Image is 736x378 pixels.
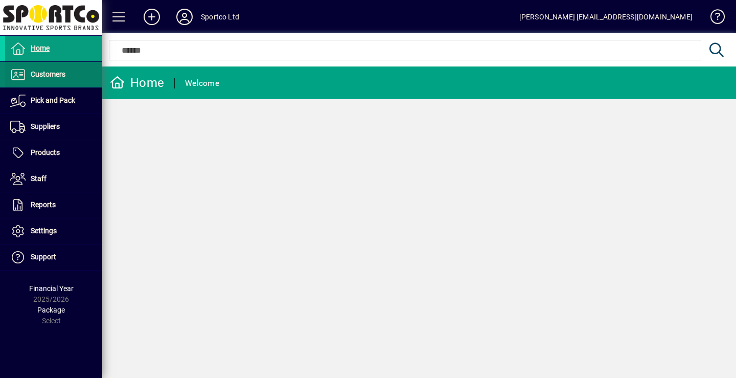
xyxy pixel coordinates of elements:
a: Products [5,140,102,166]
a: Knowledge Base [703,2,723,35]
span: Package [37,306,65,314]
a: Customers [5,62,102,87]
a: Support [5,244,102,270]
span: Suppliers [31,122,60,130]
div: Welcome [185,75,219,92]
span: Staff [31,174,47,183]
span: Products [31,148,60,157]
span: Reports [31,201,56,209]
button: Profile [168,8,201,26]
button: Add [135,8,168,26]
span: Pick and Pack [31,96,75,104]
span: Settings [31,227,57,235]
a: Suppliers [5,114,102,140]
a: Pick and Pack [5,88,102,114]
a: Reports [5,192,102,218]
span: Support [31,253,56,261]
div: Home [110,75,164,91]
a: Settings [5,218,102,244]
span: Financial Year [29,284,74,293]
a: Staff [5,166,102,192]
span: Home [31,44,50,52]
span: Customers [31,70,65,78]
div: [PERSON_NAME] [EMAIL_ADDRESS][DOMAIN_NAME] [519,9,693,25]
div: Sportco Ltd [201,9,239,25]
